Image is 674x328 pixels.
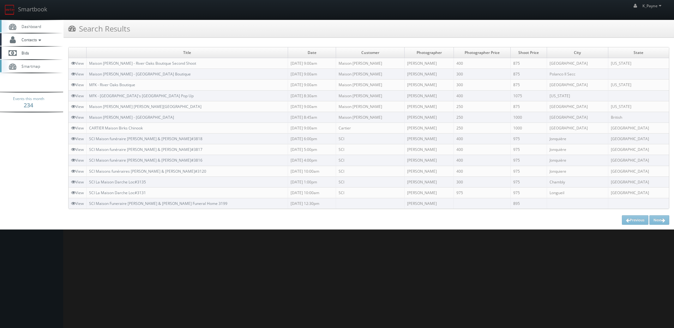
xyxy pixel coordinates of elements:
[336,80,404,90] td: Maison [PERSON_NAME]
[608,58,669,69] td: [US_STATE]
[510,69,547,80] td: 875
[71,169,84,174] a: View
[405,122,454,133] td: [PERSON_NAME]
[89,104,202,109] a: Maison [PERSON_NAME] [PERSON_NAME][GEOGRAPHIC_DATA]
[454,47,511,58] td: Photographer Price
[608,176,669,187] td: [GEOGRAPHIC_DATA]
[405,58,454,69] td: [PERSON_NAME]
[288,112,336,122] td: [DATE] 8:45am
[288,166,336,176] td: [DATE] 10:00am
[405,166,454,176] td: [PERSON_NAME]
[288,198,336,209] td: [DATE] 12:30pm
[71,179,84,185] a: View
[89,158,202,163] a: SCI Maison funéraire [PERSON_NAME] & [PERSON_NAME]#3816
[454,80,511,90] td: 300
[71,125,84,131] a: View
[71,93,84,98] a: View
[336,134,404,144] td: SCI
[454,112,511,122] td: 250
[71,158,84,163] a: View
[71,147,84,152] a: View
[547,80,608,90] td: [GEOGRAPHIC_DATA]
[336,144,404,155] td: SCI
[510,112,547,122] td: 1000
[510,187,547,198] td: 975
[547,187,608,198] td: Longueil
[608,101,669,112] td: [US_STATE]
[71,115,84,120] a: View
[510,155,547,166] td: 975
[405,187,454,198] td: [PERSON_NAME]
[510,90,547,101] td: 1075
[405,69,454,80] td: [PERSON_NAME]
[608,47,669,58] td: State
[71,104,84,109] a: View
[87,47,288,58] td: Title
[608,155,669,166] td: [GEOGRAPHIC_DATA]
[405,198,454,209] td: [PERSON_NAME]
[547,134,608,144] td: Jonquière
[18,50,29,56] span: Bids
[510,198,547,209] td: 895
[454,176,511,187] td: 300
[71,190,84,195] a: View
[89,190,146,195] a: SCI La Maison Darche Loc#3131
[288,69,336,80] td: [DATE] 9:00am
[89,147,202,152] a: SCI Maison funéraire [PERSON_NAME] & [PERSON_NAME]#3817
[547,58,608,69] td: [GEOGRAPHIC_DATA]
[288,90,336,101] td: [DATE] 8:30am
[18,37,43,42] span: Contacts
[5,5,15,15] img: smartbook-logo.png
[18,63,40,69] span: Smartmap
[89,82,135,87] a: MFK - River Oaks Boutique
[454,101,511,112] td: 250
[454,155,511,166] td: 400
[405,155,454,166] td: [PERSON_NAME]
[71,136,84,141] a: View
[405,176,454,187] td: [PERSON_NAME]
[547,112,608,122] td: [GEOGRAPHIC_DATA]
[288,187,336,198] td: [DATE] 10:00am
[89,93,194,98] a: MFK - [GEOGRAPHIC_DATA]'s [GEOGRAPHIC_DATA] Pop Up
[454,144,511,155] td: 400
[336,101,404,112] td: Maison [PERSON_NAME]
[24,101,33,109] strong: 234
[89,169,206,174] a: SCI Maisons funéraires [PERSON_NAME] & [PERSON_NAME]#3120
[288,58,336,69] td: [DATE] 9:00am
[336,90,404,101] td: Maison [PERSON_NAME]
[405,112,454,122] td: [PERSON_NAME]
[405,101,454,112] td: [PERSON_NAME]
[288,101,336,112] td: [DATE] 9:00am
[89,201,227,206] a: SCI Maison Funeraire [PERSON_NAME] & [PERSON_NAME] Funeral Home 3199
[547,69,608,80] td: Polanco II Secc
[288,155,336,166] td: [DATE] 4:00pm
[336,112,404,122] td: Maison [PERSON_NAME]
[336,155,404,166] td: SCI
[288,176,336,187] td: [DATE] 1:00pm
[405,134,454,144] td: [PERSON_NAME]
[336,176,404,187] td: SCI
[454,134,511,144] td: 400
[288,47,336,58] td: Date
[454,122,511,133] td: 250
[510,47,547,58] td: Shoot Price
[454,90,511,101] td: 400
[288,134,336,144] td: [DATE] 6:00pm
[510,176,547,187] td: 975
[89,125,143,131] a: CARTIER Maison Birks Chinook
[288,122,336,133] td: [DATE] 9:00am
[71,82,84,87] a: View
[89,179,146,185] a: SCI La Maison Darche Loc#3135
[71,61,84,66] a: View
[336,122,404,133] td: Cartier
[510,101,547,112] td: 875
[89,61,196,66] a: Maison [PERSON_NAME] - River Oaks Boutique Second Shoot
[405,90,454,101] td: [PERSON_NAME]
[288,144,336,155] td: [DATE] 5:00pm
[547,176,608,187] td: Chambly
[336,166,404,176] td: SCI
[454,187,511,198] td: 975
[405,144,454,155] td: [PERSON_NAME]
[608,80,669,90] td: [US_STATE]
[547,90,608,101] td: [US_STATE]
